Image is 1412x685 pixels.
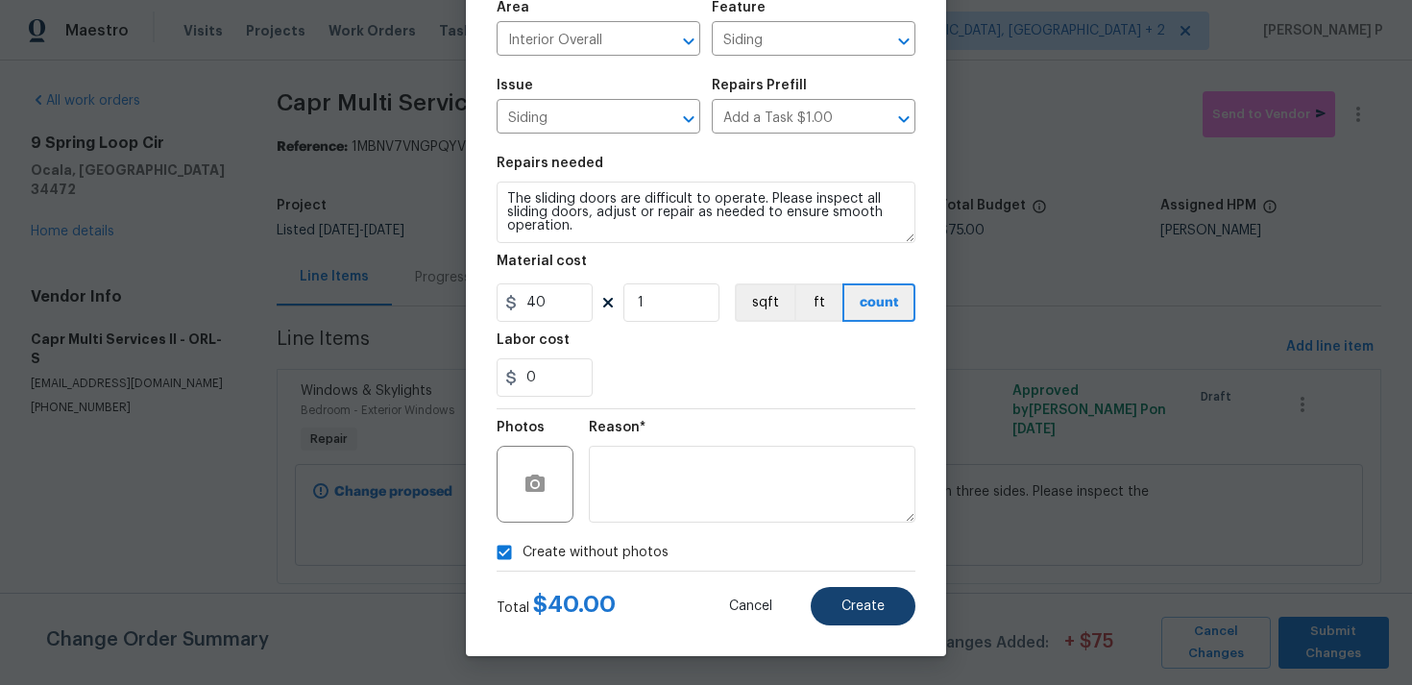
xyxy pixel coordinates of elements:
[675,106,702,133] button: Open
[712,1,766,14] h5: Feature
[794,283,842,322] button: ft
[497,421,545,434] h5: Photos
[497,255,587,268] h5: Material cost
[675,28,702,55] button: Open
[842,283,915,322] button: count
[729,599,772,614] span: Cancel
[533,593,616,616] span: $ 40.00
[890,28,917,55] button: Open
[497,157,603,170] h5: Repairs needed
[735,283,794,322] button: sqft
[589,421,645,434] h5: Reason*
[497,79,533,92] h5: Issue
[497,182,915,243] textarea: The sliding doors are difficult to operate. Please inspect all sliding doors, adjust or repair as...
[497,595,616,618] div: Total
[497,333,570,347] h5: Labor cost
[841,599,885,614] span: Create
[698,587,803,625] button: Cancel
[712,79,807,92] h5: Repairs Prefill
[523,543,669,563] span: Create without photos
[811,587,915,625] button: Create
[890,106,917,133] button: Open
[497,1,529,14] h5: Area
